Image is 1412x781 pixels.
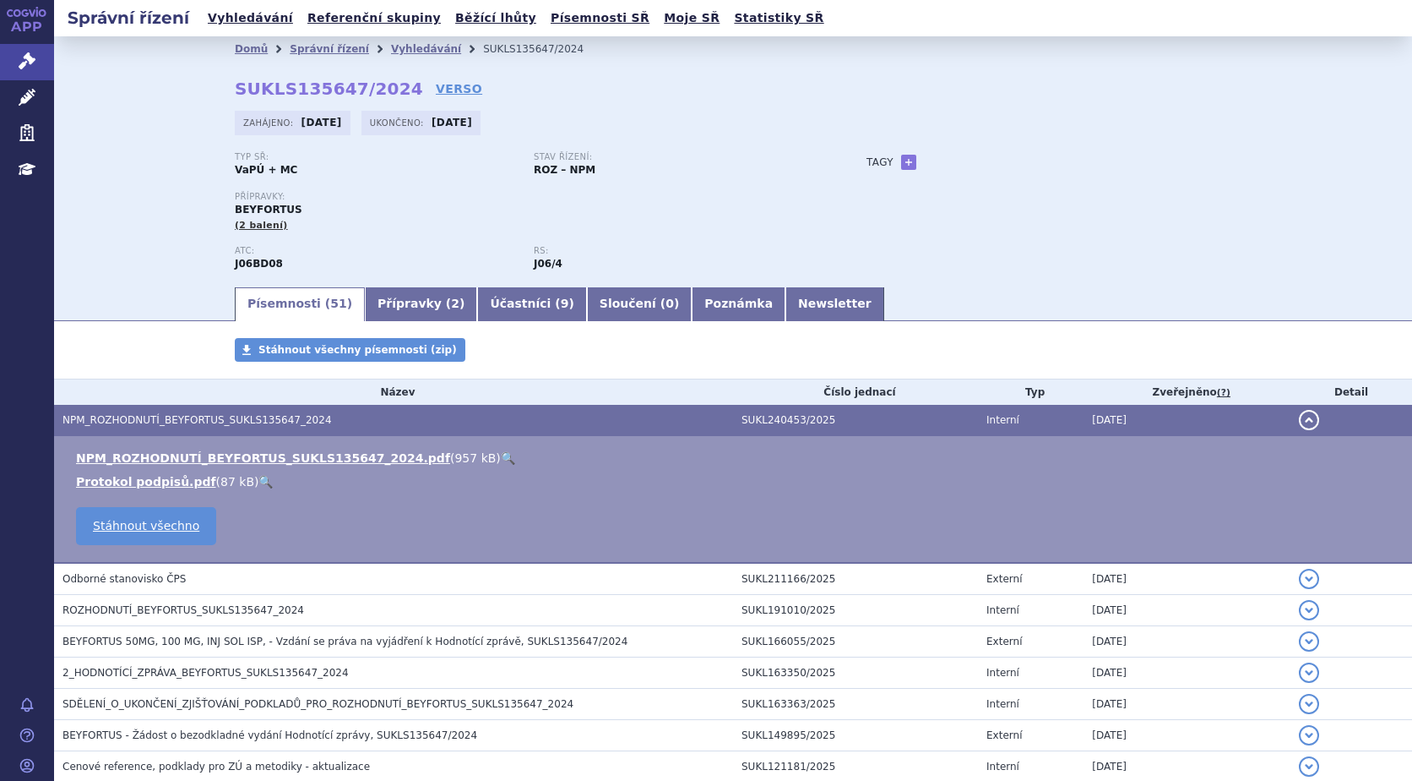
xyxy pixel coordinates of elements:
a: VERSO [436,80,482,97]
span: ROZHODNUTÍ_BEYFORTUS_SUKLS135647_2024 [62,604,304,616]
strong: [DATE] [301,117,342,128]
li: SUKLS135647/2024 [483,36,606,62]
td: [DATE] [1083,405,1290,436]
li: ( ) [76,473,1395,490]
a: Sloučení (0) [587,287,692,321]
td: [DATE] [1083,720,1290,751]
td: SUKL240453/2025 [733,405,978,436]
strong: nirsevimab [534,258,562,270]
a: Přípravky (2) [365,287,477,321]
span: 51 [330,297,346,310]
a: 🔍 [501,451,515,465]
td: [DATE] [1083,563,1290,595]
td: SUKL163363/2025 [733,689,978,720]
th: Zveřejněno [1083,380,1290,405]
span: Zahájeno: [243,116,296,129]
a: Vyhledávání [391,43,461,55]
strong: NIRSEVIMAB [235,258,283,270]
button: detail [1299,410,1319,430]
span: BEYFORTUS [235,204,302,216]
a: + [901,155,916,170]
a: Písemnosti SŘ [546,7,654,30]
span: SDĚLENÍ_O_UKONČENÍ_ZJIŠŤOVÁNÍ_PODKLADŮ_PRO_ROZHODNUTÍ_BEYFORTUS_SUKLS135647_2024 [62,698,573,710]
span: 957 kB [454,451,496,465]
span: Interní [986,761,1019,773]
span: 9 [561,297,569,310]
th: Název [54,380,733,405]
td: [DATE] [1083,658,1290,689]
span: Stáhnout všechny písemnosti (zip) [258,344,457,356]
a: Domů [235,43,268,55]
a: Poznámka [692,287,785,321]
a: 🔍 [258,475,273,489]
h3: Tagy [866,152,893,172]
button: detail [1299,600,1319,620]
button: detail [1299,631,1319,652]
span: Interní [986,414,1019,426]
button: detail [1299,756,1319,777]
td: SUKL211166/2025 [733,563,978,595]
a: Statistiky SŘ [729,7,828,30]
span: Externí [986,636,1022,647]
td: SUKL149895/2025 [733,720,978,751]
p: ATC: [235,246,517,256]
strong: [DATE] [432,117,472,128]
td: [DATE] [1083,626,1290,658]
th: Detail [1290,380,1412,405]
span: 2_HODNOTÍCÍ_ZPRÁVA_BEYFORTUS_SUKLS135647_2024 [62,667,349,679]
button: detail [1299,694,1319,714]
span: Cenové reference, podklady pro ZÚ a metodiky - aktualizace [62,761,370,773]
a: Správní řízení [290,43,369,55]
a: Stáhnout všechno [76,507,216,545]
button: detail [1299,725,1319,745]
span: Ukončeno: [370,116,427,129]
th: Číslo jednací [733,380,978,405]
td: [DATE] [1083,595,1290,626]
span: 0 [665,297,674,310]
span: Odborné stanovisko ČPS [62,573,186,585]
strong: VaPÚ + MC [235,164,297,176]
span: Interní [986,667,1019,679]
button: detail [1299,569,1319,589]
li: ( ) [76,450,1395,467]
h2: Správní řízení [54,6,203,30]
td: SUKL191010/2025 [733,595,978,626]
th: Typ [978,380,1083,405]
a: Běžící lhůty [450,7,541,30]
span: Interní [986,698,1019,710]
td: SUKL166055/2025 [733,626,978,658]
a: Protokol podpisů.pdf [76,475,216,489]
a: Účastníci (9) [477,287,586,321]
a: Stáhnout všechny písemnosti (zip) [235,338,465,362]
span: 87 kB [220,475,254,489]
p: RS: [534,246,816,256]
p: Typ SŘ: [235,152,517,162]
a: NPM_ROZHODNUTÍ_BEYFORTUS_SUKLS135647_2024.pdf [76,451,450,465]
span: NPM_ROZHODNUTÍ_BEYFORTUS_SUKLS135647_2024 [62,414,332,426]
span: 2 [451,297,459,310]
abbr: (?) [1217,387,1230,399]
span: Externí [986,573,1022,585]
a: Moje SŘ [659,7,725,30]
strong: SUKLS135647/2024 [235,79,423,99]
span: Interní [986,604,1019,616]
td: [DATE] [1083,689,1290,720]
td: SUKL163350/2025 [733,658,978,689]
span: Externí [986,729,1022,741]
p: Přípravky: [235,192,833,202]
a: Písemnosti (51) [235,287,365,321]
span: (2 balení) [235,220,288,231]
a: Referenční skupiny [302,7,446,30]
strong: ROZ – NPM [534,164,595,176]
button: detail [1299,663,1319,683]
span: BEYFORTUS 50MG, 100 MG, INJ SOL ISP, - Vzdání se práva na vyjádření k Hodnotící zprávě, SUKLS1356... [62,636,627,647]
a: Newsletter [785,287,884,321]
span: BEYFORTUS - Žádost o bezodkladné vydání Hodnotící zprávy, SUKLS135647/2024 [62,729,477,741]
p: Stav řízení: [534,152,816,162]
a: Vyhledávání [203,7,298,30]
